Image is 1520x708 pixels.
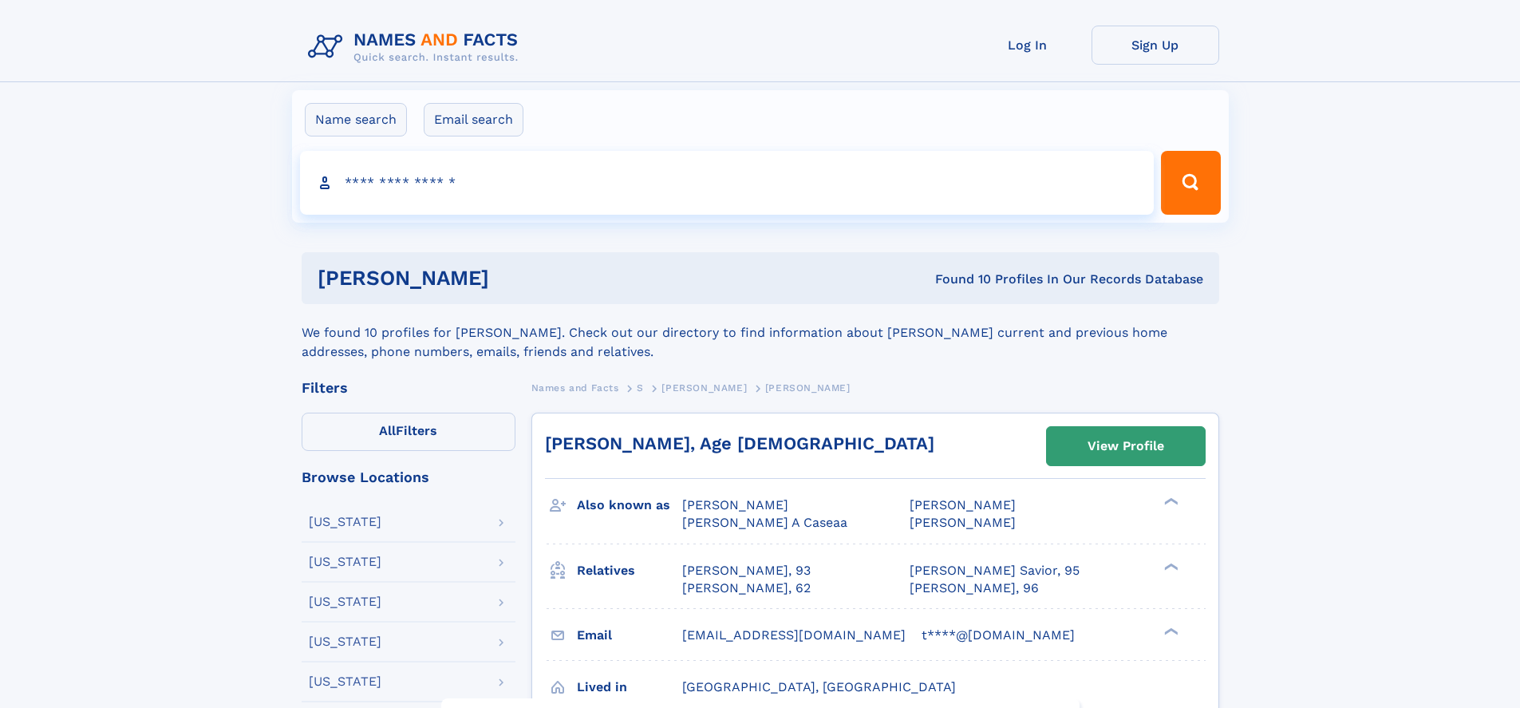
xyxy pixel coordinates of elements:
[1092,26,1219,65] a: Sign Up
[318,268,713,288] h1: [PERSON_NAME]
[302,470,515,485] div: Browse Locations
[309,516,381,528] div: [US_STATE]
[577,622,682,649] h3: Email
[910,515,1016,530] span: [PERSON_NAME]
[765,382,851,394] span: [PERSON_NAME]
[424,103,523,136] label: Email search
[637,378,644,398] a: S
[1047,427,1205,465] a: View Profile
[305,103,407,136] label: Name search
[309,675,381,688] div: [US_STATE]
[661,378,747,398] a: [PERSON_NAME]
[302,381,515,395] div: Filters
[309,556,381,568] div: [US_STATE]
[577,492,682,519] h3: Also known as
[661,382,747,394] span: [PERSON_NAME]
[577,674,682,701] h3: Lived in
[964,26,1092,65] a: Log In
[545,433,934,453] a: [PERSON_NAME], Age [DEMOGRAPHIC_DATA]
[1160,626,1179,636] div: ❯
[1088,428,1164,465] div: View Profile
[910,579,1039,597] a: [PERSON_NAME], 96
[637,382,644,394] span: S
[910,497,1016,512] span: [PERSON_NAME]
[577,557,682,584] h3: Relatives
[682,627,906,643] span: [EMAIL_ADDRESS][DOMAIN_NAME]
[1160,496,1179,507] div: ❯
[712,271,1203,288] div: Found 10 Profiles In Our Records Database
[682,579,811,597] a: [PERSON_NAME], 62
[300,151,1155,215] input: search input
[309,595,381,608] div: [US_STATE]
[302,413,515,451] label: Filters
[682,497,788,512] span: [PERSON_NAME]
[302,26,531,69] img: Logo Names and Facts
[309,635,381,648] div: [US_STATE]
[302,304,1219,362] div: We found 10 profiles for [PERSON_NAME]. Check out our directory to find information about [PERSON...
[910,562,1080,579] a: [PERSON_NAME] Savior, 95
[682,679,956,694] span: [GEOGRAPHIC_DATA], [GEOGRAPHIC_DATA]
[682,515,847,530] span: [PERSON_NAME] A Caseaa
[1160,561,1179,572] div: ❯
[531,378,619,398] a: Names and Facts
[379,423,396,438] span: All
[1161,151,1220,215] button: Search Button
[682,562,811,579] a: [PERSON_NAME], 93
